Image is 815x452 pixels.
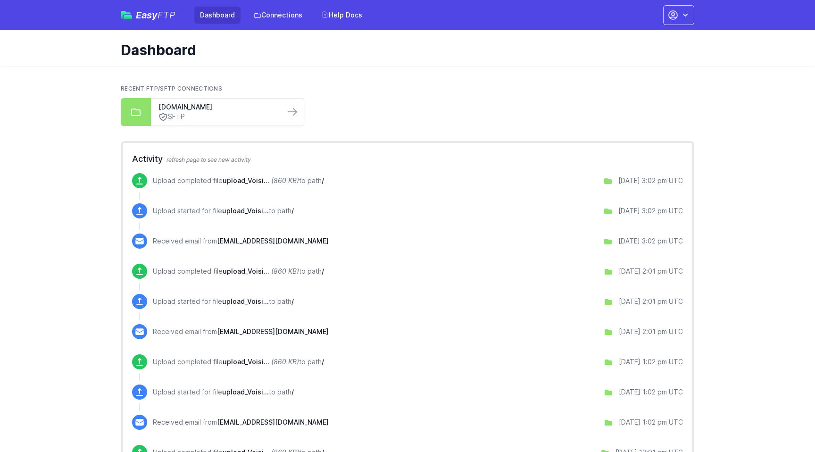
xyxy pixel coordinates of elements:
[619,357,683,367] div: [DATE] 1:02 pm UTC
[153,176,324,185] p: Upload completed file to path
[271,358,299,366] i: (860 KB)
[136,10,175,20] span: Easy
[153,418,329,427] p: Received email from
[618,206,683,216] div: [DATE] 3:02 pm UTC
[271,267,299,275] i: (860 KB)
[158,112,277,122] a: SFTP
[619,267,683,276] div: [DATE] 2:01 pm UTC
[291,207,294,215] span: /
[291,388,294,396] span: /
[121,11,132,19] img: easyftp_logo.png
[153,387,294,397] p: Upload started for file to path
[217,418,329,426] span: [EMAIL_ADDRESS][DOMAIN_NAME]
[619,297,683,306] div: [DATE] 2:01 pm UTC
[153,267,324,276] p: Upload completed file to path
[619,327,683,336] div: [DATE] 2:01 pm UTC
[153,327,329,336] p: Received email from
[223,358,269,366] span: upload_Voisins_20250930_13_02.csv
[618,236,683,246] div: [DATE] 3:02 pm UTC
[217,237,329,245] span: [EMAIL_ADDRESS][DOMAIN_NAME]
[222,388,269,396] span: upload_Voisins_20250930_13_02.csv
[222,207,269,215] span: upload_Voisins_20250930_15_02.csv
[222,297,269,305] span: upload_Voisins_20250930_14_01.csv
[121,42,687,59] h1: Dashboard
[223,267,269,275] span: upload_Voisins_20250930_14_01.csv
[223,176,269,184] span: upload_Voisins_20250930_15_02.csv
[619,387,683,397] div: [DATE] 1:02 pm UTC
[316,7,368,24] a: Help Docs
[291,297,294,305] span: /
[153,357,324,367] p: Upload completed file to path
[322,267,324,275] span: /
[322,176,324,184] span: /
[153,236,329,246] p: Received email from
[248,7,308,24] a: Connections
[194,7,241,24] a: Dashboard
[158,9,175,21] span: FTP
[153,297,294,306] p: Upload started for file to path
[217,327,329,335] span: [EMAIL_ADDRESS][DOMAIN_NAME]
[153,206,294,216] p: Upload started for file to path
[121,85,694,92] h2: Recent FTP/SFTP Connections
[132,152,683,166] h2: Activity
[322,358,324,366] span: /
[158,102,277,112] a: [DOMAIN_NAME]
[121,10,175,20] a: EasyFTP
[166,156,251,163] span: refresh page to see new activity
[619,418,683,427] div: [DATE] 1:02 pm UTC
[271,176,299,184] i: (860 KB)
[618,176,683,185] div: [DATE] 3:02 pm UTC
